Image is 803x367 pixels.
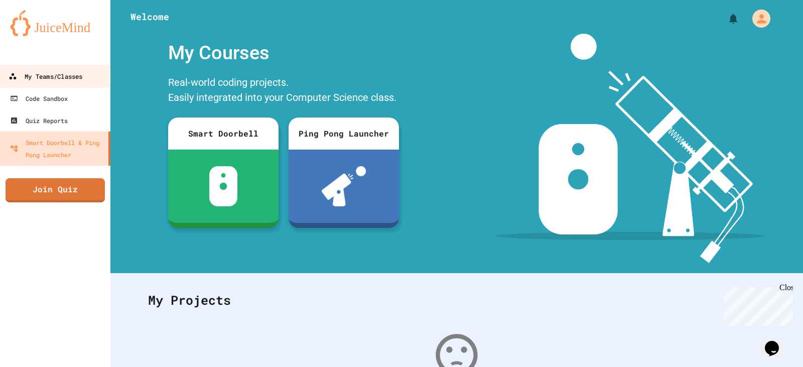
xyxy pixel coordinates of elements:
img: banner-image-my-projects.png [495,34,764,263]
div: My Teams/Classes [9,70,82,83]
a: Join Quiz [6,178,105,202]
img: logo-orange.svg [10,10,100,36]
div: Smart Doorbell [168,117,279,150]
div: My Courses [163,34,404,72]
div: Real-world coding projects. Easily integrated into your Computer Science class. [163,72,404,110]
div: Quiz Reports [10,114,68,127]
div: Ping Pong Launcher [289,117,399,150]
div: Chat with us now!Close [4,4,69,64]
img: ppl-with-ball.png [322,166,366,206]
img: sdb-white.svg [209,166,238,206]
iframe: chat widget [720,283,793,326]
div: My Notifications [709,10,742,27]
iframe: chat widget [761,327,793,357]
div: Code Sandbox [10,92,68,104]
div: Smart Doorbell & Ping Pong Launcher [10,137,104,161]
div: My Account [742,7,773,30]
div: My Projects [138,281,775,320]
